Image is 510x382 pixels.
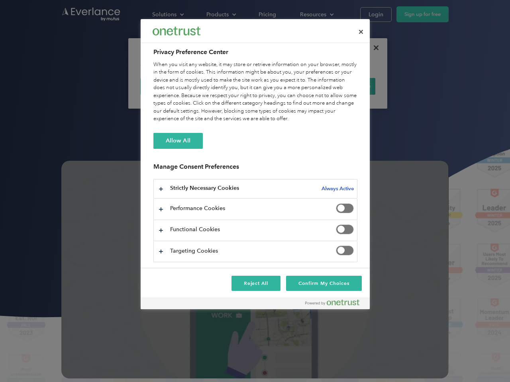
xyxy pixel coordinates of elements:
[286,276,361,291] button: Confirm My Choices
[153,133,203,149] button: Allow All
[141,19,370,309] div: Preference center
[231,276,281,291] button: Reject All
[153,27,200,35] img: Everlance
[153,47,357,57] h2: Privacy Preference Center
[305,299,359,306] img: Powered by OneTrust Opens in a new Tab
[305,299,366,309] a: Powered by OneTrust Opens in a new Tab
[141,19,370,309] div: Privacy Preference Center
[153,163,357,175] h3: Manage Consent Preferences
[59,47,99,64] input: Submit
[352,23,370,41] button: Close
[153,23,200,39] div: Everlance
[153,61,357,123] div: When you visit any website, it may store or retrieve information on your browser, mostly in the f...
